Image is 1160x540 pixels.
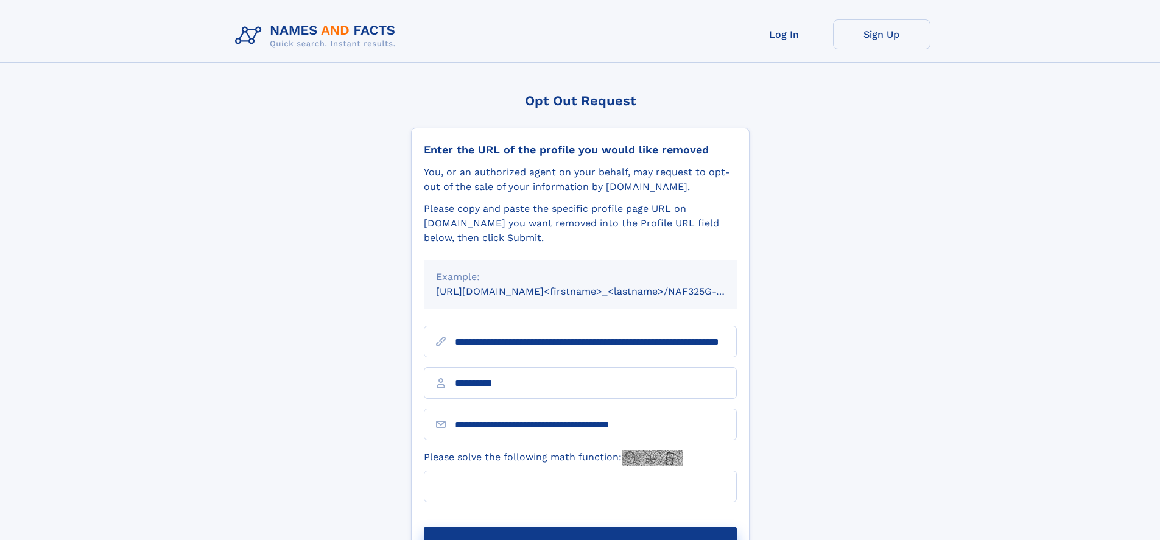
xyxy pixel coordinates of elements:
[833,19,930,49] a: Sign Up
[424,143,737,156] div: Enter the URL of the profile you would like removed
[424,165,737,194] div: You, or an authorized agent on your behalf, may request to opt-out of the sale of your informatio...
[424,202,737,245] div: Please copy and paste the specific profile page URL on [DOMAIN_NAME] you want removed into the Pr...
[436,286,760,297] small: [URL][DOMAIN_NAME]<firstname>_<lastname>/NAF325G-xxxxxxxx
[411,93,750,108] div: Opt Out Request
[436,270,725,284] div: Example:
[424,450,683,466] label: Please solve the following math function:
[230,19,406,52] img: Logo Names and Facts
[736,19,833,49] a: Log In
